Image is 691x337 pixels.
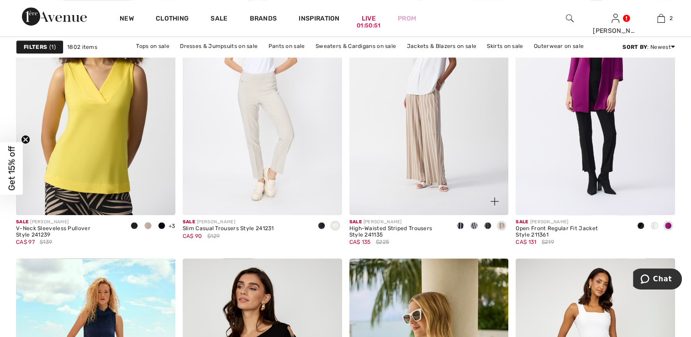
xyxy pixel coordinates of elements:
div: Vanilla/Midnight Blue [467,219,481,234]
span: Sale [16,219,28,225]
div: Black [127,219,141,234]
span: 1802 items [67,43,97,51]
div: [PERSON_NAME] [516,219,627,226]
span: $225 [376,238,389,246]
span: $129 [207,232,220,240]
span: Sale [349,219,362,225]
div: Dune [141,219,155,234]
span: Sale [516,219,528,225]
span: Inspiration [299,15,339,24]
div: [PERSON_NAME] [183,219,274,226]
strong: Sort By [622,44,647,50]
strong: Filters [24,43,47,51]
a: Clothing [156,15,189,24]
a: Pants on sale [264,40,310,52]
div: Dune/vanilla [495,219,508,234]
div: 01:50:51 [357,21,380,30]
a: Brands [250,15,277,24]
a: Dresses & Jumpsuits on sale [175,40,262,52]
iframe: Opens a widget where you can chat to one of our agents [633,269,682,291]
div: Vanilla [648,219,661,234]
div: Open Front Regular Fit Jacket Style 211361 [516,226,627,238]
a: Jackets & Blazers on sale [402,40,481,52]
a: 2 [638,13,683,24]
div: : Newest [622,43,675,51]
img: plus_v2.svg [491,197,499,205]
div: [PERSON_NAME] [593,26,638,36]
span: Sale [183,219,195,225]
div: Black/Vanilla [481,219,495,234]
span: 1 [49,43,56,51]
a: Outerwear on sale [529,40,588,52]
div: Black [315,219,328,234]
a: Prom [398,14,416,23]
span: $219 [542,238,554,246]
span: CA$ 135 [349,239,371,245]
span: +3 [169,223,175,229]
a: New [120,15,134,24]
button: Close teaser [21,135,30,144]
div: High-Waisted Striped Trousers Style 241135 [349,226,447,238]
div: [PERSON_NAME] [16,219,120,226]
div: Midnight Blue [155,219,169,234]
span: CA$ 131 [516,239,536,245]
span: CA$ 97 [16,239,35,245]
span: CA$ 90 [183,233,202,239]
span: $139 [40,238,52,246]
a: Sign In [612,14,619,22]
img: My Bag [657,13,665,24]
img: My Info [612,13,619,24]
span: Get 15% off [6,146,17,191]
div: Moonstone [328,219,342,234]
a: Tops on sale [132,40,174,52]
div: Midnight Blue/Vanilla [454,219,467,234]
img: search the website [566,13,574,24]
img: 1ère Avenue [22,7,87,26]
div: V-Neck Sleeveless Pullover Style 241239 [16,226,120,238]
a: Skirts on sale [482,40,527,52]
a: Live01:50:51 [362,14,376,23]
a: Sale [211,15,227,24]
div: Slim Casual Trousers Style 241231 [183,226,274,232]
span: 2 [670,14,673,22]
a: Sweaters & Cardigans on sale [311,40,401,52]
div: Black [634,219,648,234]
div: Empress [661,219,675,234]
div: [PERSON_NAME] [349,219,447,226]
